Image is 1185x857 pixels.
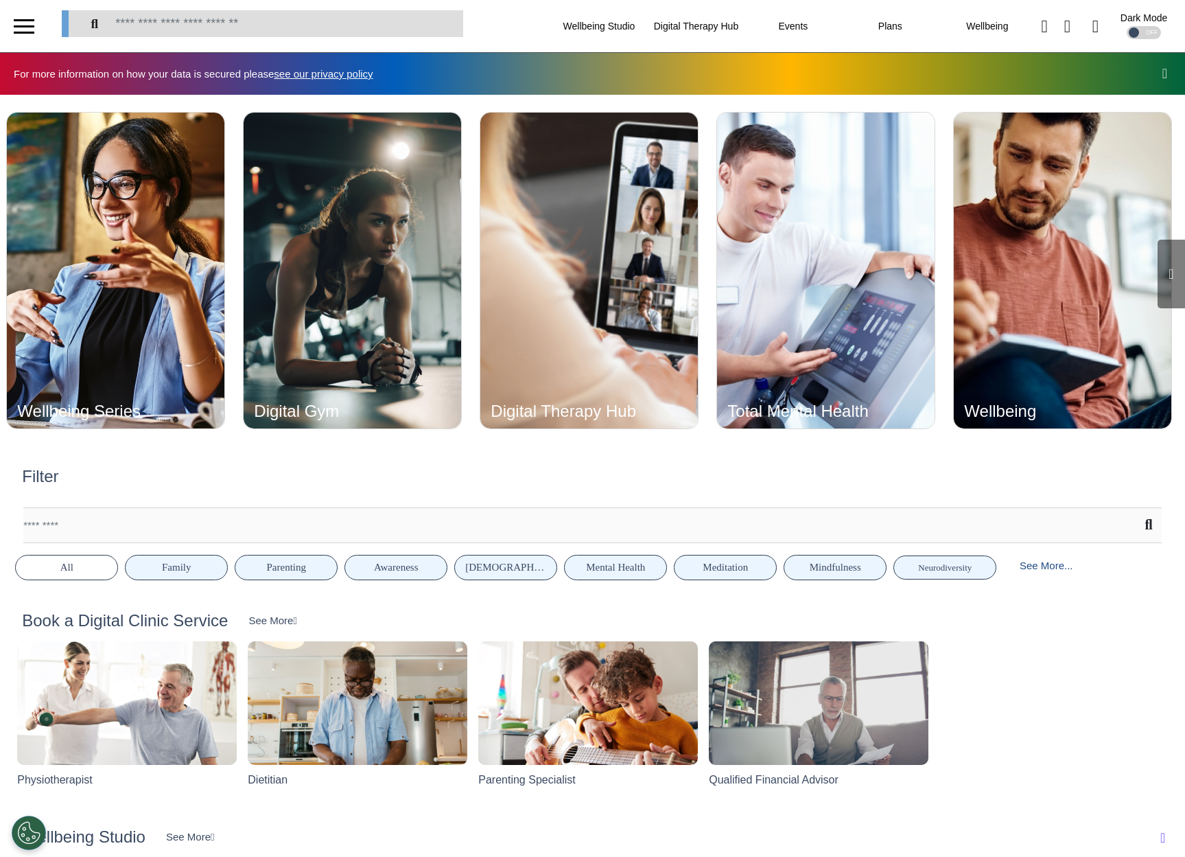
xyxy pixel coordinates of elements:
[1121,13,1167,23] div: Dark Mode
[709,641,928,806] img: Qualified+Financial+Advisor-min.jpg
[17,641,237,806] img: Physiotherapist-min.jpeg
[709,772,838,788] div: Qualified Financial Advisor
[491,403,643,420] div: Digital Therapy Hub
[125,555,228,580] button: Family
[248,613,297,629] div: See More
[478,641,698,806] img: Parenting+Specialist-min.jpeg
[478,772,575,788] div: Parenting Specialist
[22,611,228,631] h2: Book a Digital Clinic Service
[964,403,1116,420] div: Wellbeing
[893,556,996,580] button: Neurodiversity
[939,7,1035,45] div: Wellbeing
[454,555,557,580] button: [DEMOGRAPHIC_DATA] Health
[842,7,939,45] div: Plans
[14,69,387,79] div: For more information on how your data is secured please
[1127,26,1161,39] div: OFF
[344,555,447,580] button: Awareness
[1003,553,1089,579] div: See More...
[744,7,841,45] div: Events
[17,403,169,420] div: Wellbeing Series
[784,555,887,580] button: Mindfulness
[550,7,647,45] div: Wellbeing Studio
[15,555,118,580] button: All
[22,827,145,847] h2: Wellbeing Studio
[22,467,58,487] h2: Filter
[17,772,92,788] div: Physiotherapist
[674,555,777,580] button: Meditation
[248,772,288,788] div: Dietitian
[166,830,215,845] div: See More
[254,403,406,420] div: Digital Gym
[235,555,338,580] button: Parenting
[727,403,880,420] div: Total Mental Health
[648,7,744,45] div: Digital Therapy Hub
[564,555,667,580] button: Mental Health
[274,68,373,80] a: see our privacy policy
[12,816,46,850] button: Open Preferences
[248,641,467,806] img: Dietitian-min.jpeg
